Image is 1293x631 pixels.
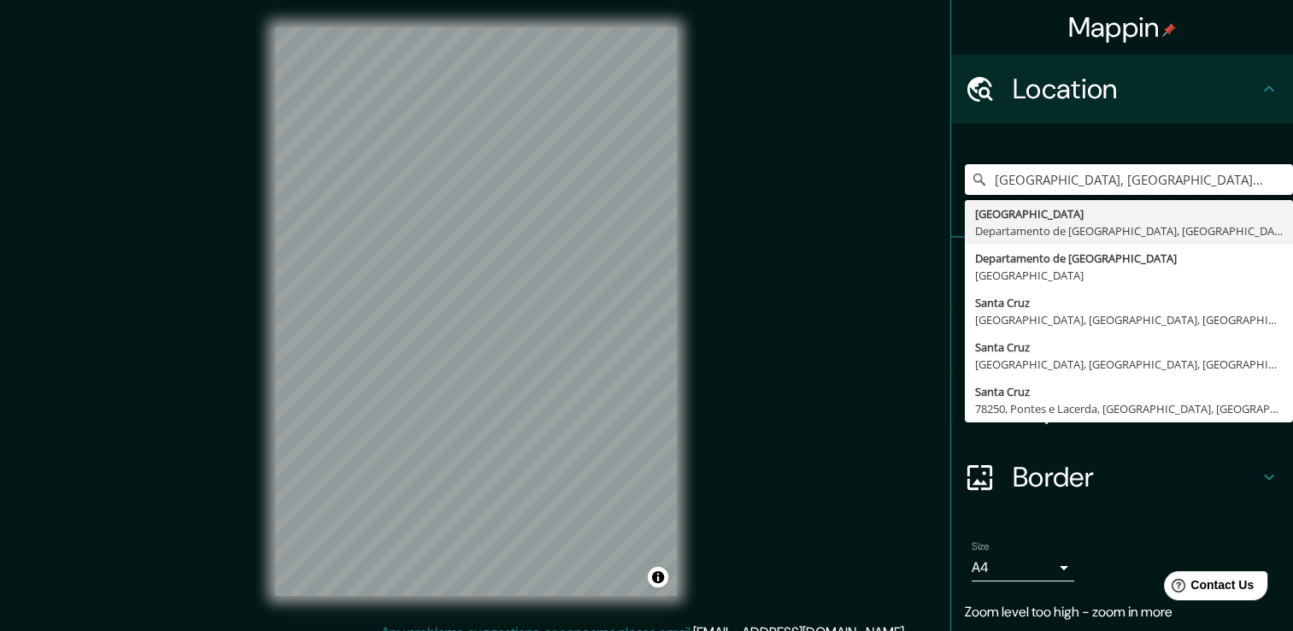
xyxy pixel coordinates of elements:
[1141,564,1274,612] iframe: Help widget launcher
[275,27,677,596] canvas: Map
[972,540,990,554] label: Size
[1013,72,1259,106] h4: Location
[975,311,1283,328] div: [GEOGRAPHIC_DATA], [GEOGRAPHIC_DATA], [GEOGRAPHIC_DATA]
[951,443,1293,511] div: Border
[975,356,1283,373] div: [GEOGRAPHIC_DATA], [GEOGRAPHIC_DATA], [GEOGRAPHIC_DATA]
[951,55,1293,123] div: Location
[975,339,1283,356] div: Santa Cruz
[951,374,1293,443] div: Layout
[975,222,1283,239] div: Departamento de [GEOGRAPHIC_DATA], [GEOGRAPHIC_DATA]
[648,567,668,587] button: Toggle attribution
[951,306,1293,374] div: Style
[975,294,1283,311] div: Santa Cruz
[975,250,1283,267] div: Departamento de [GEOGRAPHIC_DATA]
[1068,10,1177,44] h4: Mappin
[1013,460,1259,494] h4: Border
[975,205,1283,222] div: [GEOGRAPHIC_DATA]
[951,238,1293,306] div: Pins
[965,164,1293,195] input: Pick your city or area
[1013,392,1259,426] h4: Layout
[975,267,1283,284] div: [GEOGRAPHIC_DATA]
[1162,23,1176,37] img: pin-icon.png
[972,554,1074,581] div: A4
[965,602,1279,622] p: Zoom level too high - zoom in more
[975,383,1283,400] div: Santa Cruz
[975,400,1283,417] div: 78250, Pontes e Lacerda, [GEOGRAPHIC_DATA], [GEOGRAPHIC_DATA]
